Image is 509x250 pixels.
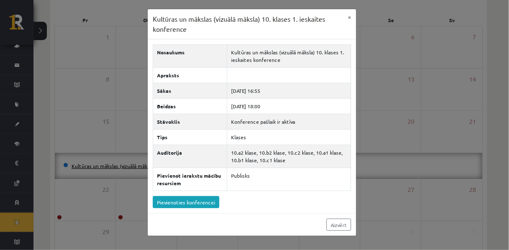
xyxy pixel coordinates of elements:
a: Pievienoties konferencei [153,196,219,208]
a: Aizvērt [326,219,351,231]
th: Sākas [153,83,227,99]
td: Publisks [227,168,351,191]
th: Auditorija [153,145,227,168]
th: Stāvoklis [153,114,227,130]
td: 10.a2 klase, 10.b2 klase, 10.c2 klase, 10.a1 klase, 10.b1 klase, 10.c1 klase [227,145,351,168]
th: Pievienot ierakstu mācību resursiem [153,168,227,191]
td: [DATE] 16:55 [227,83,351,99]
td: Konference pašlaik ir aktīva [227,114,351,130]
th: Beidzas [153,99,227,114]
th: Tips [153,130,227,145]
td: [DATE] 18:00 [227,99,351,114]
button: × [343,9,356,25]
th: Nosaukums [153,45,227,68]
h3: Kultūras un mākslas (vizuālā māksla) 10. klases 1. ieskaites konference [153,14,343,34]
td: Kultūras un mākslas (vizuālā māksla) 10. klases 1. ieskaites konference [227,45,351,68]
th: Apraksts [153,68,227,83]
td: Klases [227,130,351,145]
